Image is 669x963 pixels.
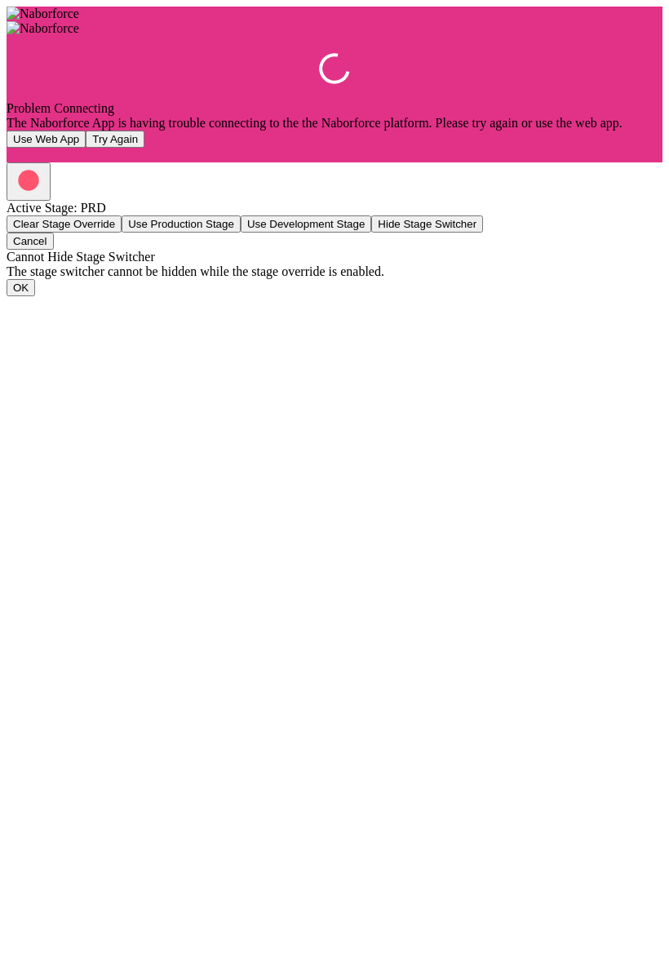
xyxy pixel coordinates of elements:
[7,215,122,233] button: Clear Stage Override
[7,7,79,21] img: Naborforce
[7,116,662,131] div: The Naborforce App is having trouble connecting to the the Naborforce platform. Please try again ...
[7,21,79,36] img: Naborforce
[7,279,35,296] button: OK
[371,215,483,233] button: Hide Stage Switcher
[7,233,54,250] button: Cancel
[7,131,86,148] button: Use Web App
[7,101,662,116] div: Problem Connecting
[7,250,662,264] div: Cannot Hide Stage Switcher
[86,131,144,148] button: Try Again
[241,215,371,233] button: Use Development Stage
[7,201,662,215] div: Active Stage: PRD
[7,264,662,279] div: The stage switcher cannot be hidden while the stage override is enabled.
[122,215,241,233] button: Use Production Stage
